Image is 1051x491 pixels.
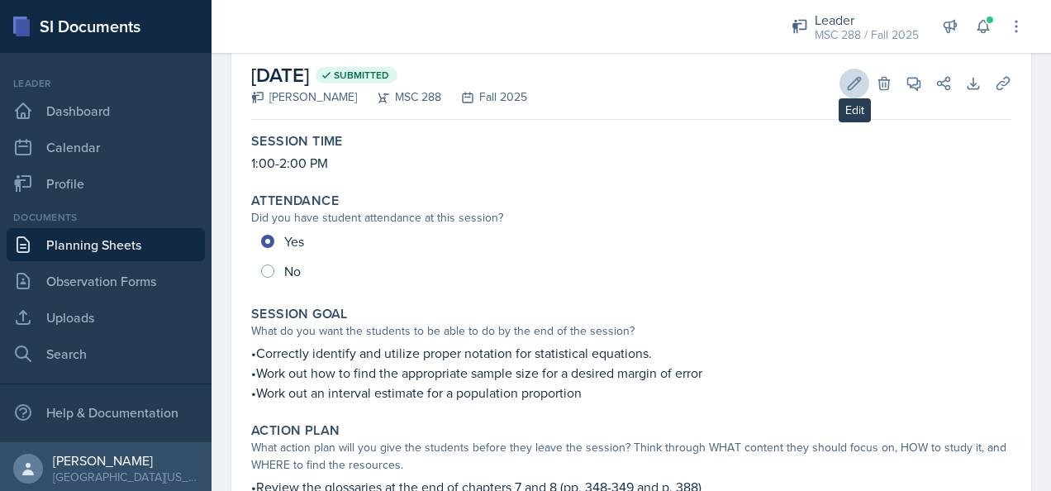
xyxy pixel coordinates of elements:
[251,363,1011,383] p: •Work out how to find the appropriate sample size for a desired margin of error
[251,422,340,439] label: Action Plan
[7,210,205,225] div: Documents
[815,10,919,30] div: Leader
[251,439,1011,474] div: What action plan will you give the students before they leave the session? Think through WHAT con...
[441,88,527,106] div: Fall 2025
[251,322,1011,340] div: What do you want the students to be able to do by the end of the session?
[251,343,1011,363] p: •Correctly identify and utilize proper notation for statistical equations.
[839,69,869,98] button: Edit
[7,337,205,370] a: Search
[7,265,205,298] a: Observation Forms
[53,469,198,485] div: [GEOGRAPHIC_DATA][US_STATE] in [GEOGRAPHIC_DATA]
[7,76,205,91] div: Leader
[334,69,389,82] span: Submitted
[251,383,1011,403] p: •Work out an interval estimate for a population proportion
[53,452,198,469] div: [PERSON_NAME]
[251,88,357,106] div: [PERSON_NAME]
[251,153,1011,173] p: 1:00-2:00 PM
[7,131,205,164] a: Calendar
[251,306,348,322] label: Session Goal
[251,209,1011,226] div: Did you have student attendance at this session?
[7,94,205,127] a: Dashboard
[7,301,205,334] a: Uploads
[251,133,343,150] label: Session Time
[7,167,205,200] a: Profile
[7,228,205,261] a: Planning Sheets
[251,193,339,209] label: Attendance
[815,26,919,44] div: MSC 288 / Fall 2025
[7,396,205,429] div: Help & Documentation
[251,60,527,90] h2: [DATE]
[357,88,441,106] div: MSC 288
